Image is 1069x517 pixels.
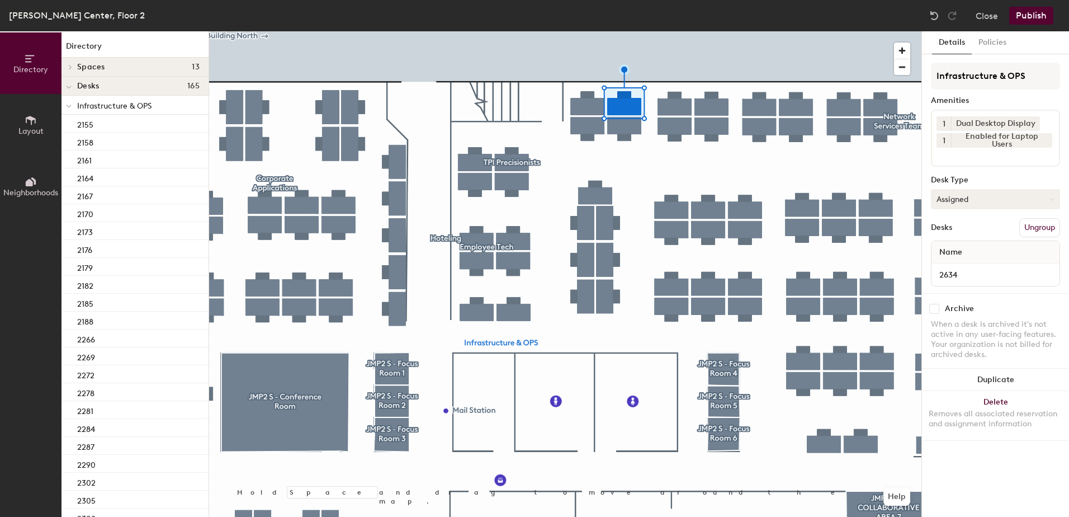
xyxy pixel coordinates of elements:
button: DeleteRemoves all associated reservation and assignment information [922,391,1069,440]
div: Desk Type [931,176,1060,185]
p: 2182 [77,278,93,291]
div: Archive [945,304,974,313]
p: 2287 [77,439,94,452]
p: 2272 [77,368,94,380]
span: Directory [13,65,48,74]
span: Infrastructure & OPS [77,101,152,111]
p: 2161 [77,153,92,166]
button: Help [883,488,910,506]
div: Amenities [931,96,1060,105]
p: 2185 [77,296,93,309]
p: 2302 [77,475,96,488]
p: 2158 [77,135,93,148]
span: Layout [18,126,44,136]
img: Undo [929,10,940,21]
input: Unnamed desk [934,267,1057,283]
div: Dual Desktop Display [951,116,1040,131]
p: 2269 [77,350,95,363]
div: When a desk is archived it's not active in any user-facing features. Your organization is not bil... [931,319,1060,360]
div: [PERSON_NAME] Center, Floor 2 [9,8,145,22]
span: 165 [187,82,200,91]
button: Duplicate [922,369,1069,391]
span: 13 [192,63,200,72]
div: Removes all associated reservation and assignment information [929,409,1062,429]
button: Details [932,31,972,54]
p: 2290 [77,457,96,470]
p: 2179 [77,260,93,273]
span: Name [934,242,968,262]
p: 2266 [77,332,95,345]
div: Desks [931,223,952,232]
p: 2188 [77,314,93,327]
p: 2278 [77,386,94,398]
button: Ungroup [1019,218,1060,237]
h1: Directory [62,40,209,58]
p: 2170 [77,206,93,219]
p: 2164 [77,171,93,184]
p: 2173 [77,224,93,237]
p: 2284 [77,421,95,434]
button: Publish [1009,7,1053,25]
span: 1 [943,118,945,130]
p: 2176 [77,242,92,255]
span: Neighborhoods [3,188,58,198]
p: 2305 [77,493,96,506]
p: 2167 [77,189,93,201]
span: Spaces [77,63,105,72]
button: Close [976,7,998,25]
span: 1 [943,135,945,147]
button: 1 [936,116,951,131]
span: Desks [77,82,99,91]
button: Assigned [931,189,1060,209]
button: Policies [972,31,1013,54]
div: Enabled for Laptop Users [951,133,1052,148]
button: 1 [936,133,951,148]
p: 2281 [77,403,93,416]
p: 2155 [77,117,93,130]
img: Redo [947,10,958,21]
